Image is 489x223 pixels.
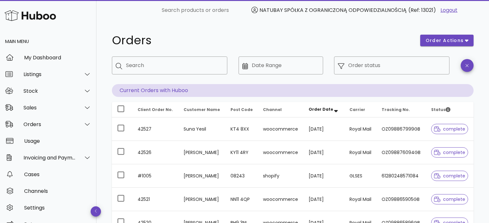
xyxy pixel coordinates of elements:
td: NN11 4QP [225,188,258,211]
span: Status [431,107,450,112]
td: 42526 [132,141,178,164]
td: [PERSON_NAME] [178,164,225,188]
td: 42527 [132,117,178,141]
td: KY11 4RY [225,141,258,164]
td: #1005 [132,164,178,188]
th: Client Order No. [132,102,178,117]
div: Usage [24,138,91,144]
td: KT4 8XX [225,117,258,141]
span: Order Date [309,107,333,112]
td: Royal Mail [344,188,377,211]
div: My Dashboard [24,55,91,61]
span: Post Code [231,107,253,112]
td: [DATE] [303,164,344,188]
th: Order Date: Sorted descending. Activate to remove sorting. [303,102,344,117]
button: order actions [420,35,474,46]
th: Channel [258,102,303,117]
img: Huboo Logo [5,9,56,22]
td: [PERSON_NAME] [178,141,225,164]
td: woocommerce [258,141,303,164]
span: Channel [263,107,282,112]
td: GLSES [344,164,377,188]
td: Royal Mail [344,141,377,164]
th: Tracking No. [376,102,426,117]
td: 61280248571084 [376,164,426,188]
span: Carrier [349,107,365,112]
td: OZ098876094GB [376,141,426,164]
td: [DATE] [303,117,344,141]
span: NATUBAY SPÓŁKA Z OGRANICZONĄ ODPOWIEDZIALNOŚCIĄ [259,6,407,14]
td: woocommerce [258,117,303,141]
td: [DATE] [303,188,344,211]
div: Stock [23,88,76,94]
th: Post Code [225,102,258,117]
td: OZ098867999GB [376,117,426,141]
th: Customer Name [178,102,225,117]
span: complete [434,150,465,155]
p: Current Orders with Huboo [112,84,474,97]
td: woocommerce [258,188,303,211]
td: [DATE] [303,141,344,164]
td: 08243 [225,164,258,188]
td: OZ098865905GB [376,188,426,211]
td: shopify [258,164,303,188]
th: Carrier [344,102,377,117]
h1: Orders [112,35,412,46]
div: Orders [23,121,76,127]
div: Sales [23,105,76,111]
span: complete [434,127,465,131]
th: Status [426,102,474,117]
td: Suna Yesil [178,117,225,141]
span: Customer Name [184,107,220,112]
div: Listings [23,71,76,77]
span: Tracking No. [382,107,410,112]
span: Client Order No. [138,107,173,112]
td: 42521 [132,188,178,211]
span: complete [434,174,465,178]
div: Cases [24,171,91,177]
td: Royal Mail [344,117,377,141]
td: [PERSON_NAME] [178,188,225,211]
div: Settings [24,205,91,211]
div: Channels [24,188,91,194]
span: order actions [425,37,464,44]
span: (Ref: 13021) [408,6,436,14]
div: Invoicing and Payments [23,155,76,161]
span: complete [434,197,465,202]
a: Logout [440,6,457,14]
